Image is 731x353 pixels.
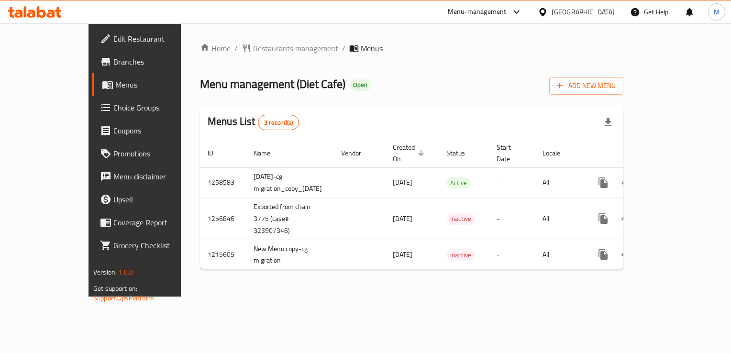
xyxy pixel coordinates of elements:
[208,147,226,159] span: ID
[341,147,374,159] span: Vendor
[113,56,203,67] span: Branches
[113,102,203,113] span: Choice Groups
[246,240,333,270] td: New Menu copy-cg migration
[258,118,299,127] span: 3 record(s)
[115,79,203,90] span: Menus
[92,165,210,188] a: Menu disclaimer
[246,198,333,240] td: Exported from chain 3775 (case# 323907346)
[92,188,210,211] a: Upsell
[113,171,203,182] span: Menu disclaimer
[393,176,412,188] span: [DATE]
[497,142,523,165] span: Start Date
[557,80,616,92] span: Add New Menu
[254,147,283,159] span: Name
[92,27,210,50] a: Edit Restaurant
[93,266,117,278] span: Version:
[535,240,584,270] td: All
[592,171,615,194] button: more
[342,43,345,54] li: /
[446,177,471,188] div: Active
[393,248,412,261] span: [DATE]
[92,142,210,165] a: Promotions
[592,243,615,266] button: more
[200,43,623,54] nav: breadcrumb
[92,73,210,96] a: Menus
[92,211,210,234] a: Coverage Report
[448,6,507,18] div: Menu-management
[200,73,345,95] span: Menu management ( Diet Cafe )
[113,148,203,159] span: Promotions
[113,125,203,136] span: Coupons
[234,43,238,54] li: /
[113,33,203,44] span: Edit Restaurant
[615,207,638,230] button: Change Status
[446,249,475,261] div: Inactive
[615,171,638,194] button: Change Status
[92,234,210,257] a: Grocery Checklist
[446,177,471,188] span: Active
[361,43,383,54] span: Menus
[535,167,584,198] td: All
[393,142,427,165] span: Created On
[113,240,203,251] span: Grocery Checklist
[92,50,210,73] a: Branches
[489,240,535,270] td: -
[200,139,691,270] table: enhanced table
[592,207,615,230] button: more
[446,213,475,224] span: Inactive
[535,198,584,240] td: All
[208,114,299,130] h2: Menus List
[714,7,720,17] span: M
[549,77,623,95] button: Add New Menu
[552,7,615,17] div: [GEOGRAPHIC_DATA]
[118,266,133,278] span: 1.0.0
[393,212,412,225] span: [DATE]
[597,111,620,134] div: Export file
[93,282,137,295] span: Get support on:
[446,147,477,159] span: Status
[489,167,535,198] td: -
[246,167,333,198] td: [DATE]-cg migration_copy_[DATE]
[113,217,203,228] span: Coverage Report
[253,43,338,54] span: Restaurants management
[242,43,338,54] a: Restaurants management
[93,292,154,304] a: Support.OpsPlatform
[446,250,475,261] span: Inactive
[200,240,246,270] td: 1215605
[349,79,371,91] div: Open
[200,198,246,240] td: 1256846
[489,198,535,240] td: -
[615,243,638,266] button: Change Status
[446,213,475,225] div: Inactive
[113,194,203,205] span: Upsell
[258,115,299,130] div: Total records count
[200,167,246,198] td: 1258583
[92,119,210,142] a: Coupons
[200,43,231,54] a: Home
[349,81,371,89] span: Open
[92,96,210,119] a: Choice Groups
[543,147,573,159] span: Locale
[584,139,691,168] th: Actions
